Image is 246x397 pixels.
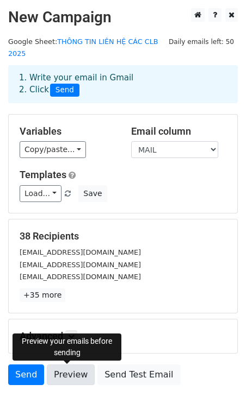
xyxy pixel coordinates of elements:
[50,84,79,97] span: Send
[20,125,115,137] h5: Variables
[11,72,235,97] div: 1. Write your email in Gmail 2. Click
[165,36,238,48] span: Daily emails left: 50
[20,273,141,281] small: [EMAIL_ADDRESS][DOMAIN_NAME]
[97,364,180,385] a: Send Test Email
[20,230,226,242] h5: 38 Recipients
[13,333,121,361] div: Preview your emails before sending
[8,37,158,58] a: THÔNG TIN LIÊN HỆ CÁC CLB 2025
[8,364,44,385] a: Send
[47,364,95,385] a: Preview
[20,261,141,269] small: [EMAIL_ADDRESS][DOMAIN_NAME]
[20,248,141,256] small: [EMAIL_ADDRESS][DOMAIN_NAME]
[131,125,226,137] h5: Email column
[20,169,66,180] a: Templates
[78,185,107,202] button: Save
[20,288,65,302] a: +35 more
[20,330,226,342] h5: Advanced
[192,345,246,397] iframe: Chat Widget
[165,37,238,46] a: Daily emails left: 50
[20,185,61,202] a: Load...
[8,8,238,27] h2: New Campaign
[192,345,246,397] div: Tiện ích trò chuyện
[8,37,158,58] small: Google Sheet:
[20,141,86,158] a: Copy/paste...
